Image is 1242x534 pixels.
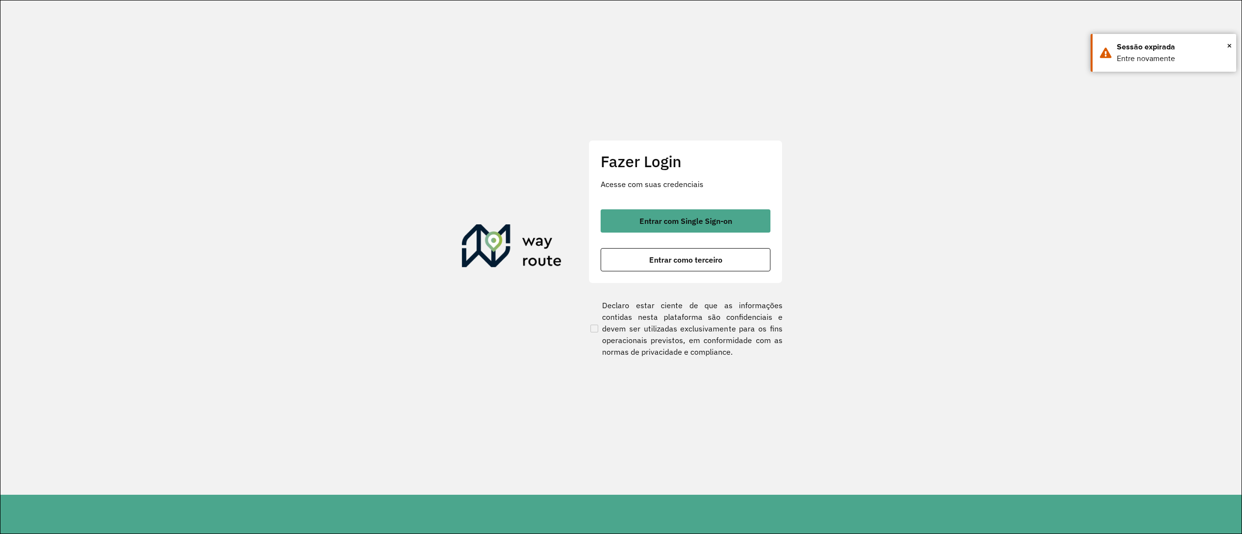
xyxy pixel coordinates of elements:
[588,299,783,358] label: Declaro estar ciente de que as informações contidas nesta plataforma são confidenciais e devem se...
[639,217,732,225] span: Entrar com Single Sign-on
[649,256,722,264] span: Entrar como terceiro
[1117,41,1229,53] div: Sessão expirada
[462,224,562,271] img: Roteirizador AmbevTech
[601,152,770,171] h2: Fazer Login
[1227,38,1232,53] span: ×
[601,178,770,190] p: Acesse com suas credenciais
[601,209,770,233] button: button
[1117,53,1229,64] div: Entre novamente
[1227,38,1232,53] button: Close
[601,248,770,271] button: button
